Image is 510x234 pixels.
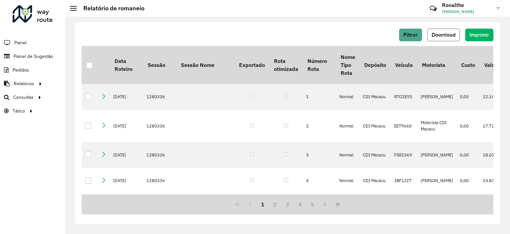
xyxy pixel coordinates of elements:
[336,84,360,110] td: Normal
[360,110,390,142] td: CDI Macacu
[479,110,507,142] td: 17.727,97
[13,94,34,101] span: Consultas
[465,29,493,41] button: Imprimir
[336,194,360,220] td: Normal
[360,142,390,168] td: CDI Macacu
[457,142,479,168] td: 0,00
[176,46,234,84] th: Sessão Nome
[331,198,344,211] button: Last Page
[336,46,360,84] th: Nome Tipo Rota
[360,194,390,220] td: CDI Macacu
[13,108,25,115] span: Tático
[391,46,417,84] th: Veículo
[143,84,176,110] td: 1280336
[14,80,34,87] span: Relatórios
[281,198,294,211] button: 3
[110,142,143,168] td: [DATE]
[77,5,144,12] h2: Relatório de romaneio
[110,194,143,220] td: [DATE]
[417,194,457,220] td: Motorista CDI Macacu
[294,198,306,211] button: 4
[143,194,176,220] td: 1280336
[391,194,417,220] td: CUJ7753
[457,110,479,142] td: 0,00
[303,168,336,194] td: 4
[442,2,492,8] h3: Ronalthe
[479,168,507,194] td: 14.836,08
[391,84,417,110] td: RTO2E55
[303,110,336,142] td: 2
[14,53,53,60] span: Painel de Sugestão
[336,142,360,168] td: Normal
[457,168,479,194] td: 0,00
[479,194,507,220] td: 14.396,12
[391,168,417,194] td: JBF1J27
[269,198,281,211] button: 2
[457,46,479,84] th: Custo
[479,84,507,110] td: 12.141,27
[426,1,440,16] a: Contato Rápido
[110,168,143,194] td: [DATE]
[143,110,176,142] td: 1280336
[391,142,417,168] td: FSR2369
[457,194,479,220] td: 0,00
[303,142,336,168] td: 3
[143,142,176,168] td: 1280336
[391,110,417,142] td: EET9660
[360,168,390,194] td: CDI Macacu
[360,46,390,84] th: Depósito
[13,67,29,74] span: Pedidos
[303,46,336,84] th: Número Rota
[427,29,460,41] button: Download
[432,32,456,38] span: Download
[417,46,457,84] th: Motorista
[303,84,336,110] td: 1
[417,142,457,168] td: [PERSON_NAME]
[143,46,176,84] th: Sessão
[479,46,507,84] th: Valor
[479,142,507,168] td: 18.012,92
[110,46,143,84] th: Data Roteiro
[110,110,143,142] td: [DATE]
[336,110,360,142] td: Normal
[469,32,489,38] span: Imprimir
[417,168,457,194] td: [PERSON_NAME]
[256,198,269,211] button: 1
[417,110,457,142] td: Motorista CDI Macacu
[457,84,479,110] td: 0,00
[303,194,336,220] td: 5
[399,29,422,41] button: Filtrar
[417,84,457,110] td: [PERSON_NAME]
[336,168,360,194] td: Normal
[360,84,390,110] td: CDI Macacu
[319,198,331,211] button: Next Page
[403,32,418,38] span: Filtrar
[234,46,269,84] th: Exportado
[306,198,319,211] button: 5
[442,9,492,15] span: [PERSON_NAME]
[110,84,143,110] td: [DATE]
[14,39,27,46] span: Painel
[143,168,176,194] td: 1280336
[269,46,302,84] th: Rota otimizada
